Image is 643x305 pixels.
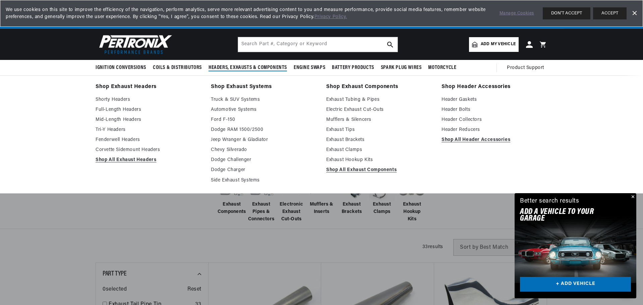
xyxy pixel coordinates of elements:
a: Automotive Systems [211,106,317,114]
div: Better search results [520,197,579,206]
a: Exhaust Tips [326,126,432,134]
a: Mufflers & Inserts Mufflers & Inserts [308,174,335,216]
span: Ignition Conversions [96,64,146,71]
a: Manage Cookies [500,10,534,17]
button: search button [383,37,398,52]
a: Truck & SUV Systems [211,96,317,104]
span: Motorcycle [428,64,456,71]
summary: Spark Plug Wires [377,60,425,76]
a: Shop Exhaust Components [326,82,432,92]
a: Exhaust Hookup Kits [326,156,432,164]
summary: Engine Swaps [290,60,329,76]
a: Exhaust Hookup Kits Exhaust Hookup Kits [399,174,425,223]
a: Chevy Silverado [211,146,317,154]
select: Sort by [453,239,541,256]
input: Search Part #, Category or Keyword [238,37,398,52]
a: + ADD VEHICLE [520,277,631,292]
a: Dodge Challenger [211,156,317,164]
a: Shop All Exhaust Components [326,166,432,174]
span: Exhaust Clamps [368,201,395,216]
a: Shorty Headers [96,96,201,104]
span: Add my vehicle [481,41,516,48]
summary: Product Support [507,60,547,76]
a: Fenderwell Headers [96,136,201,144]
a: Tri-Y Headers [96,126,201,134]
a: Privacy Policy. [314,14,347,19]
span: Reset [187,285,201,294]
a: Exhaust Clamps [326,146,432,154]
a: Exhaust Tubing & Pipes [326,96,432,104]
a: Mid-Length Headers [96,116,201,124]
a: Exhaust Pipes & Connectors Exhaust Pipes & Connectors [248,174,275,223]
summary: Coils & Distributors [150,60,205,76]
a: Electronic Exhaust Cut-Outs Electronic Exhaust Cut-Outs [278,174,305,223]
img: Pertronix [96,33,173,56]
button: ACCEPT [593,7,627,19]
a: Exhaust Components Exhaust Components [218,174,244,216]
a: Ford F-150 [211,116,317,124]
summary: Ignition Conversions [96,60,150,76]
a: Jeep Wranger & Gladiator [211,136,317,144]
a: Mufflers & Silencers [326,116,432,124]
a: Dodge Charger [211,166,317,174]
span: 33 results [422,244,443,249]
a: Header Reducers [442,126,547,134]
a: Shop Header Accessories [442,82,547,92]
summary: Headers, Exhausts & Components [205,60,290,76]
span: 0 selected [103,285,127,294]
a: Shop Exhaust Systems [211,82,317,92]
summary: Motorcycle [425,60,460,76]
span: Mufflers & Inserts [308,201,335,216]
span: Exhaust Hookup Kits [399,201,425,223]
a: Header Collectors [442,116,547,124]
a: Corvette Sidemount Headers [96,146,201,154]
a: Full-Length Headers [96,106,201,114]
button: DON'T ACCEPT [543,7,590,19]
a: Exhaust Brackets Exhaust Brackets [338,174,365,216]
span: Exhaust Pipes & Connectors [248,201,275,223]
summary: Battery Products [329,60,377,76]
a: Exhaust Brackets [326,136,432,144]
span: Electronic Exhaust Cut-Outs [278,201,305,223]
span: Engine Swaps [294,64,325,71]
a: Exhaust Clamps Exhaust Clamps [368,174,395,216]
span: Battery Products [332,64,374,71]
h2: Add A VEHICLE to your garage [520,209,614,222]
a: Add my vehicle [469,37,519,52]
button: Close [628,193,636,201]
span: Exhaust Brackets [338,201,365,216]
span: Part Type [103,271,126,277]
span: Coils & Distributors [153,64,202,71]
a: Header Gaskets [442,96,547,104]
span: Product Support [507,64,544,72]
a: Dismiss Banner [629,8,639,18]
a: Shop Exhaust Headers [96,82,201,92]
span: Spark Plug Wires [381,64,422,71]
span: Headers, Exhausts & Components [209,64,287,71]
a: Shop All Header Accessories [442,136,547,144]
span: Sort by [460,245,478,250]
a: Side Exhaust Systems [211,176,317,184]
a: Header Bolts [442,106,547,114]
span: Exhaust Components [218,201,246,216]
a: Electric Exhaust Cut-Outs [326,106,432,114]
span: We use cookies on this site to improve the efficiency of the navigation, perform analytics, serve... [6,6,490,20]
a: Dodge RAM 1500/2500 [211,126,317,134]
a: Shop All Exhaust Headers [96,156,201,164]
